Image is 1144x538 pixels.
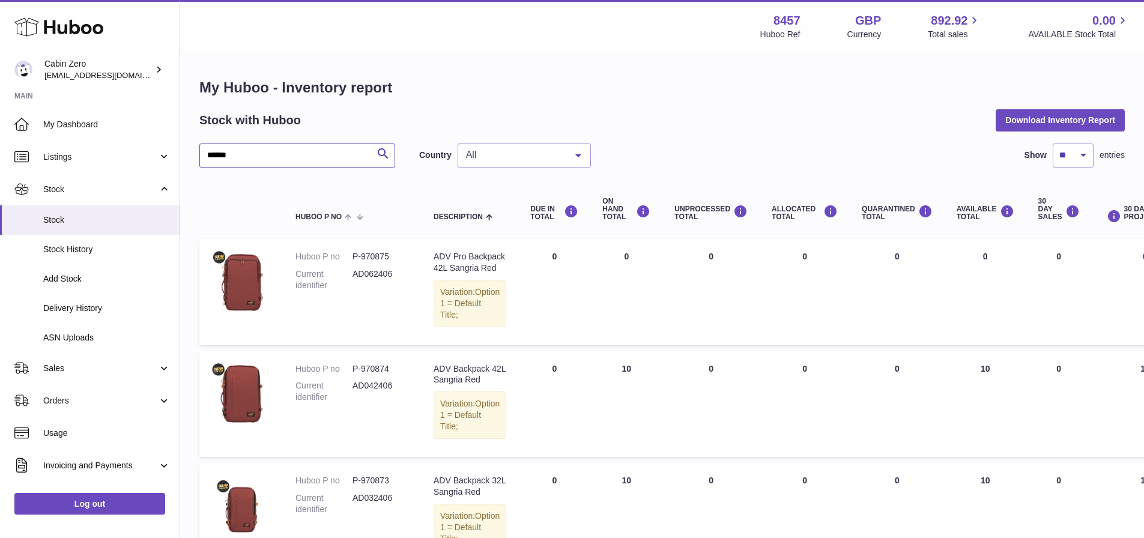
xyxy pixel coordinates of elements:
[760,239,850,345] td: 0
[1026,351,1092,457] td: 0
[295,268,353,291] dt: Current identifier
[440,399,500,431] span: Option 1 = Default Title;
[662,239,760,345] td: 0
[295,475,353,486] dt: Huboo P no
[772,205,838,221] div: ALLOCATED Total
[1092,13,1116,29] span: 0.00
[295,492,353,515] dt: Current identifier
[295,363,353,375] dt: Huboo P no
[996,109,1125,131] button: Download Inventory Report
[434,363,506,386] div: ADV Backpack 42L Sangria Red
[199,78,1125,97] h1: My Huboo - Inventory report
[928,13,981,40] a: 892.92 Total sales
[43,119,171,130] span: My Dashboard
[773,13,800,29] strong: 8457
[43,184,158,195] span: Stock
[931,13,967,29] span: 892.92
[353,251,410,262] dd: P-970875
[434,475,506,498] div: ADV Backpack 32L Sangria Red
[44,58,153,81] div: Cabin Zero
[895,252,900,261] span: 0
[518,239,590,345] td: 0
[1100,150,1125,161] span: entries
[353,475,410,486] dd: P-970873
[760,351,850,457] td: 0
[295,380,353,403] dt: Current identifier
[43,244,171,255] span: Stock History
[295,213,342,221] span: Huboo P no
[353,268,410,291] dd: AD062406
[530,205,578,221] div: DUE IN TOTAL
[43,151,158,163] span: Listings
[14,493,165,515] a: Log out
[43,395,158,407] span: Orders
[895,476,900,485] span: 0
[434,213,483,221] span: Description
[14,61,32,79] img: internalAdmin-8457@internal.huboo.com
[43,273,171,285] span: Add Stock
[43,332,171,343] span: ASN Uploads
[440,287,500,319] span: Option 1 = Default Title;
[353,492,410,515] dd: AD032406
[44,70,177,80] span: [EMAIL_ADDRESS][DOMAIN_NAME]
[211,475,271,535] img: product image
[43,214,171,226] span: Stock
[847,29,882,40] div: Currency
[199,112,301,128] h2: Stock with Huboo
[945,351,1026,457] td: 10
[43,303,171,314] span: Delivery History
[760,29,800,40] div: Huboo Ref
[211,363,271,423] img: product image
[434,391,506,439] div: Variation:
[602,198,650,222] div: ON HAND Total
[1024,150,1047,161] label: Show
[957,205,1014,221] div: AVAILABLE Total
[895,364,900,373] span: 0
[211,251,271,311] img: product image
[1028,13,1130,40] a: 0.00 AVAILABLE Stock Total
[590,239,662,345] td: 0
[434,280,506,327] div: Variation:
[862,205,933,221] div: QUARANTINED Total
[353,363,410,375] dd: P-970874
[295,251,353,262] dt: Huboo P no
[518,351,590,457] td: 0
[43,363,158,374] span: Sales
[928,29,981,40] span: Total sales
[855,13,881,29] strong: GBP
[463,149,566,161] span: All
[43,460,158,471] span: Invoicing and Payments
[1028,29,1130,40] span: AVAILABLE Stock Total
[662,351,760,457] td: 0
[590,351,662,457] td: 10
[419,150,452,161] label: Country
[674,205,748,221] div: UNPROCESSED Total
[43,428,171,439] span: Usage
[1038,198,1080,222] div: 30 DAY SALES
[434,251,506,274] div: ADV Pro Backpack 42L Sangria Red
[945,239,1026,345] td: 0
[1026,239,1092,345] td: 0
[353,380,410,403] dd: AD042406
